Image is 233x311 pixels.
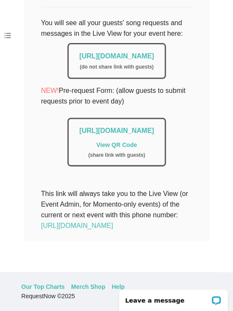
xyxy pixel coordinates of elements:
[79,63,154,72] div: ( do not share link with guests )
[41,18,192,178] div: You will see all your guests' song requests and messages in the Live View for your event here:
[21,291,210,301] div: RequestNow © 2025
[41,86,192,107] p: Pre-request Form: (allow guests to submit requests prior to event day)
[71,282,105,291] a: Merch Shop
[79,53,154,60] a: [URL][DOMAIN_NAME]
[79,127,154,135] a: [URL][DOMAIN_NAME]
[113,284,233,311] iframe: LiveChat chat widget
[41,188,192,231] div: This link will always take you to the Live View (or Event Admin, for Momento-only events) of the ...
[41,87,59,95] span: NEW!
[112,282,124,291] a: Help
[96,141,137,148] a: View QR Code
[41,222,113,229] a: [URL][DOMAIN_NAME]
[79,151,154,159] div: ( share link with guests )
[21,282,65,291] a: Our Top Charts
